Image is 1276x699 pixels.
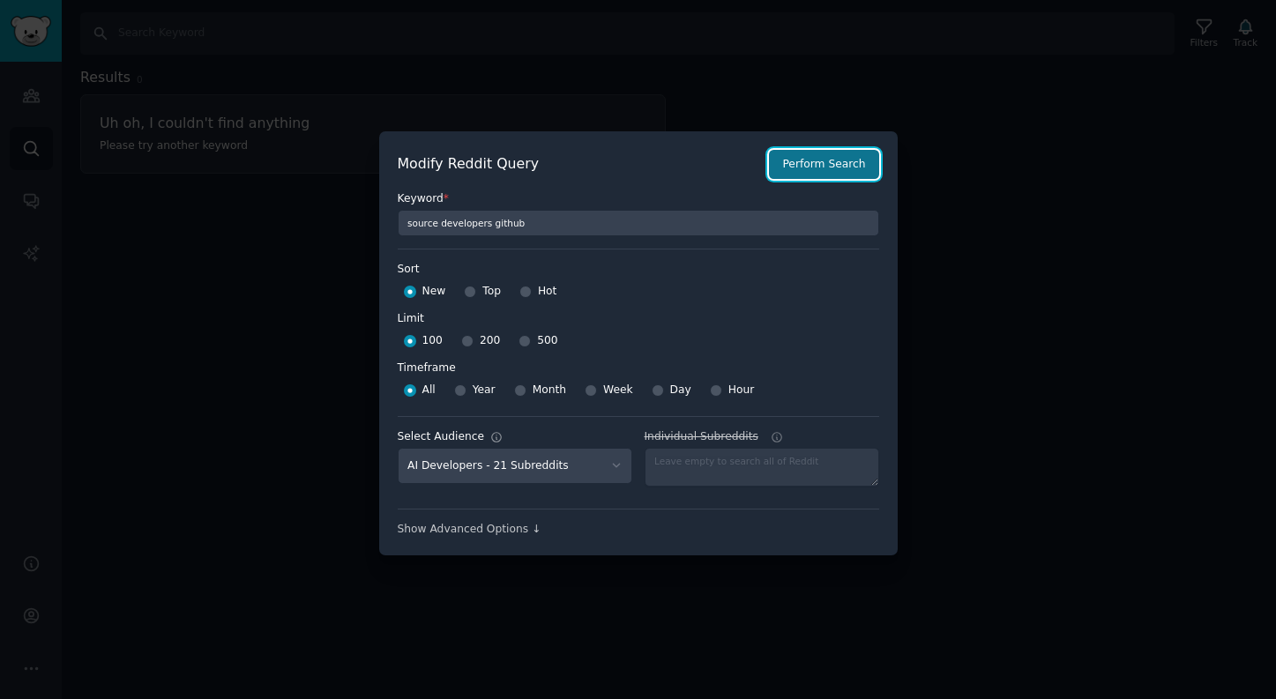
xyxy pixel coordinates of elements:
[398,191,879,207] label: Keyword
[670,383,691,398] span: Day
[533,383,566,398] span: Month
[769,150,878,180] button: Perform Search
[398,311,424,327] div: Limit
[398,153,760,175] h2: Modify Reddit Query
[473,383,496,398] span: Year
[398,522,879,538] div: Show Advanced Options ↓
[422,333,443,349] span: 100
[398,262,879,278] label: Sort
[728,383,755,398] span: Hour
[645,429,879,445] label: Individual Subreddits
[603,383,633,398] span: Week
[482,284,501,300] span: Top
[480,333,500,349] span: 200
[538,284,557,300] span: Hot
[398,429,485,445] div: Select Audience
[398,354,879,376] label: Timeframe
[422,383,436,398] span: All
[537,333,557,349] span: 500
[422,284,446,300] span: New
[398,210,879,236] input: Keyword to search on Reddit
